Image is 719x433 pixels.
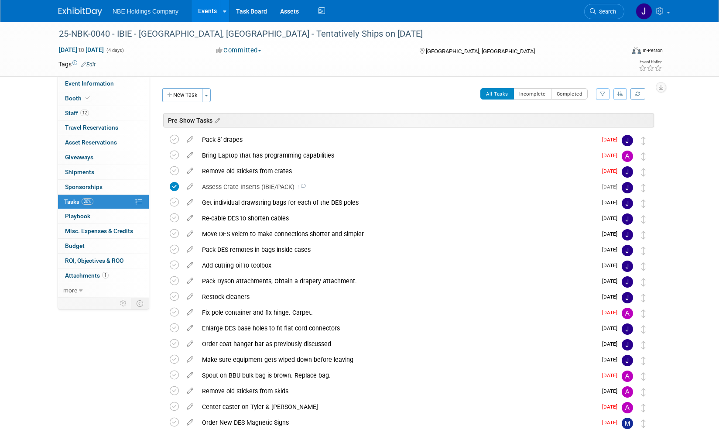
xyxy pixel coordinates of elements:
span: [DATE] [602,199,622,206]
i: Move task [641,309,646,318]
div: Event Rating [639,60,662,64]
span: Misc. Expenses & Credits [65,227,133,234]
a: Playbook [58,209,149,223]
span: [DATE] [602,231,622,237]
span: Tasks [64,198,93,205]
i: Move task [641,152,646,161]
img: Format-Inperson.png [632,47,641,54]
i: Move task [641,199,646,208]
span: to [77,46,86,53]
div: Pack 8' drapes [198,132,597,147]
a: Asset Reservations [58,135,149,150]
div: Remove old stickers from skids [198,384,597,399]
a: Event Information [58,76,149,91]
a: edit [182,246,198,254]
td: Personalize Event Tab Strip [116,298,131,309]
span: Event Information [65,80,114,87]
span: 1 [102,272,109,278]
span: [DATE] [602,184,622,190]
img: Morgan Goddard [622,418,633,429]
a: Attachments1 [58,268,149,283]
img: John Vargo [622,135,633,146]
img: John Vargo [622,198,633,209]
a: edit [182,324,198,332]
span: [DATE] [602,215,622,221]
a: edit [182,371,198,379]
span: Giveaways [65,154,93,161]
a: Edit sections [212,116,220,124]
div: Bring Laptop that has programming capabilities [198,148,597,163]
i: Move task [641,278,646,286]
i: Move task [641,357,646,365]
i: Move task [641,247,646,255]
i: Move task [641,215,646,223]
div: Restock cleaners [198,289,597,304]
div: Make sure equipment gets wiped down before leaving [198,352,597,367]
button: Committed [213,46,265,55]
span: [DATE] [602,137,622,143]
span: [DATE] [602,168,622,174]
i: Move task [641,262,646,271]
span: [GEOGRAPHIC_DATA], [GEOGRAPHIC_DATA] [426,48,535,55]
div: 25-NBK-0040 - IBIE - [GEOGRAPHIC_DATA], [GEOGRAPHIC_DATA] - Tentatively Ships on [DATE] [56,26,611,42]
a: Search [584,4,624,19]
a: edit [182,293,198,301]
img: John Vargo [622,213,633,225]
span: [DATE] [602,372,622,378]
a: Misc. Expenses & Credits [58,224,149,238]
i: Move task [641,184,646,192]
div: Center caster on Tyler & [PERSON_NAME] [198,399,597,414]
i: Move task [641,419,646,428]
span: Search [596,8,616,15]
td: Tags [58,60,96,69]
img: Andrew Church-Payton [622,371,633,382]
img: Andrew Church-Payton [622,308,633,319]
img: John Vargo [622,323,633,335]
i: Booth reservation complete [86,96,90,100]
span: Shipments [65,168,94,175]
img: Andrew Church-Payton [622,386,633,398]
a: edit [182,419,198,426]
span: more [63,287,77,294]
span: ROI, Objectives & ROO [65,257,123,264]
img: Jaron Harthun [622,355,633,366]
img: John Vargo [622,229,633,241]
a: edit [182,261,198,269]
span: [DATE] [602,247,622,253]
span: [DATE] [602,262,622,268]
a: Booth [58,91,149,106]
img: John Vargo [622,261,633,272]
button: All Tasks [480,88,514,100]
a: Sponsorships [58,180,149,194]
a: edit [182,277,198,285]
img: John Vargo [622,245,633,256]
a: Staff12 [58,106,149,120]
span: [DATE] [602,294,622,300]
span: Playbook [65,213,90,220]
span: NBE Holdings Company [113,8,178,15]
a: edit [182,151,198,159]
span: Asset Reservations [65,139,117,146]
button: Completed [551,88,588,100]
img: John Vargo [636,3,652,20]
a: Edit [81,62,96,68]
a: ROI, Objectives & ROO [58,254,149,268]
span: [DATE] [602,278,622,284]
span: [DATE] [602,325,622,331]
div: Add cutting oil to toolbox [198,258,597,273]
a: more [58,283,149,298]
a: Tasks20% [58,195,149,209]
span: 20% [82,198,93,205]
img: John Vargo [622,276,633,288]
div: Move DES velcro to make connections shorter and simpler [198,227,597,241]
div: Re-cable DES to shorten cables [198,211,597,226]
div: Spout on BBU bulk bag is brown. Replace bag. [198,368,597,383]
i: Move task [641,404,646,412]
a: edit [182,167,198,175]
div: In-Person [642,47,663,54]
span: 12 [80,110,89,116]
i: Move task [641,341,646,349]
a: edit [182,183,198,191]
div: Get individual drawstring bags for each of the DES poles [198,195,597,210]
span: Booth [65,95,92,102]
